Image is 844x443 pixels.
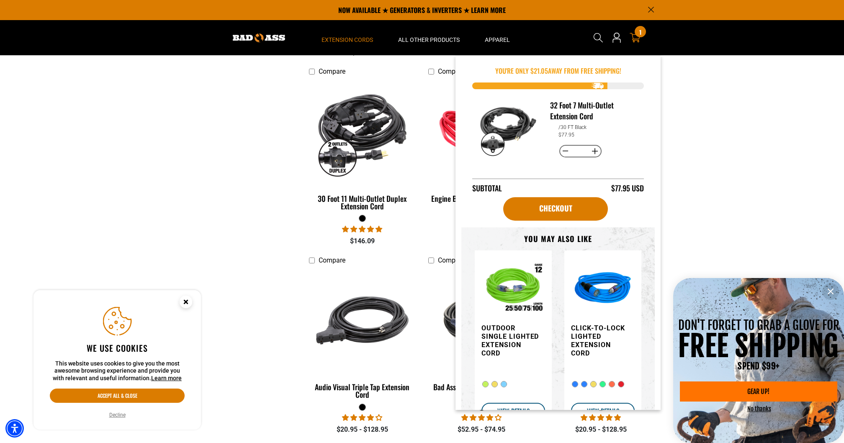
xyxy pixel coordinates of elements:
[571,257,635,321] img: blue
[571,403,635,419] a: VIEW DETAILS
[438,67,465,75] span: Compare
[386,20,472,55] summary: All Other Products
[738,361,779,371] span: SPEND $99+
[485,36,510,44] span: Apparel
[428,236,535,246] div: $9.22
[822,283,839,300] button: Close
[455,55,661,410] div: Item added to your cart
[309,80,416,215] a: black 30 Foot 11 Multi-Outlet Duplex Extension Cord
[50,389,185,403] button: Accept all & close
[558,132,574,138] dd: $77.95
[428,195,535,210] div: Engine Block Heater Lighted Triple Tap Cord
[472,66,644,76] p: You're Only $ away from free shipping!
[479,99,538,158] img: black
[678,328,839,364] span: FREE SHIPPING
[342,225,382,233] span: 5.00 stars
[342,414,382,422] span: 3.75 stars
[429,84,534,180] img: red
[309,236,416,246] div: $146.09
[319,256,345,264] span: Compare
[481,257,545,321] img: Outdoor Single Lighted Extension Cord
[309,383,416,398] div: Audio Visual Triple Tap Extension Cord
[398,36,460,44] span: All Other Products
[50,343,185,353] h2: We use cookies
[428,268,535,403] a: black Bad Ass 30A Triple Tap Generator Extension Cord
[33,290,201,430] aside: Cookie Consent
[747,388,769,395] span: GEAR UP!
[680,381,837,402] a: GEAR UP!
[558,124,587,130] dd: /30 FT Black
[747,405,771,413] button: No thanks
[309,195,416,210] div: 30 Foot 11 Multi-Outlet Duplex Extension Cord
[309,20,386,55] summary: Extension Cords
[481,403,545,419] a: VIEW DETAILS
[151,375,182,381] a: This website uses cookies to give you the most awesome browsing experience and provide you with r...
[481,257,540,396] a: Outdoor Single Lighted Extension Cord Outdoor Single Lighted Extension Cord
[673,278,844,443] div: information
[428,80,535,215] a: red Engine Block Heater Lighted Triple Tap Cord
[438,256,465,264] span: Compare
[472,183,502,194] div: Subtotal
[503,197,608,221] a: cart
[611,183,644,194] div: $77.95 USD
[233,33,285,42] img: Bad Ass Extension Cords
[534,66,548,76] span: 21.05
[107,411,128,419] button: Decline
[310,84,415,180] img: black
[639,29,641,35] span: 1
[571,324,630,358] h3: Click-to-Lock Lighted Extension Cord
[548,425,654,435] div: $20.95 - $128.95
[429,273,534,369] img: black
[322,36,373,44] span: Extension Cords
[581,414,621,422] span: 5.00 stars
[461,414,502,422] span: 4.00 stars
[472,20,522,55] summary: Apparel
[592,31,605,44] summary: Search
[309,268,416,403] a: black Audio Visual Triple Tap Extension Cord
[678,318,839,333] span: DON'T FORGET TO GRAB A GLOVE FOR
[475,234,641,244] h3: You may also like
[571,257,630,396] a: blue Click-to-Lock Lighted Extension Cord
[50,360,185,382] p: This website uses cookies to give you the most awesome browsing experience and provide you with r...
[481,324,540,358] h3: Outdoor Single Lighted Extension Cord
[5,419,24,438] div: Accessibility Menu
[428,425,535,435] div: $52.95 - $74.95
[310,273,415,369] img: black
[550,100,638,121] h3: 32 Foot 7 Multi-Outlet Extension Cord
[572,144,589,158] input: Quantity for 32 Foot 7 Multi-Outlet Extension Cord
[428,383,535,398] div: Bad Ass 30A Triple Tap Generator Extension Cord
[171,290,201,316] button: Close this option
[309,425,416,435] div: $20.95 - $128.95
[610,20,623,55] a: Open this option
[319,67,345,75] span: Compare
